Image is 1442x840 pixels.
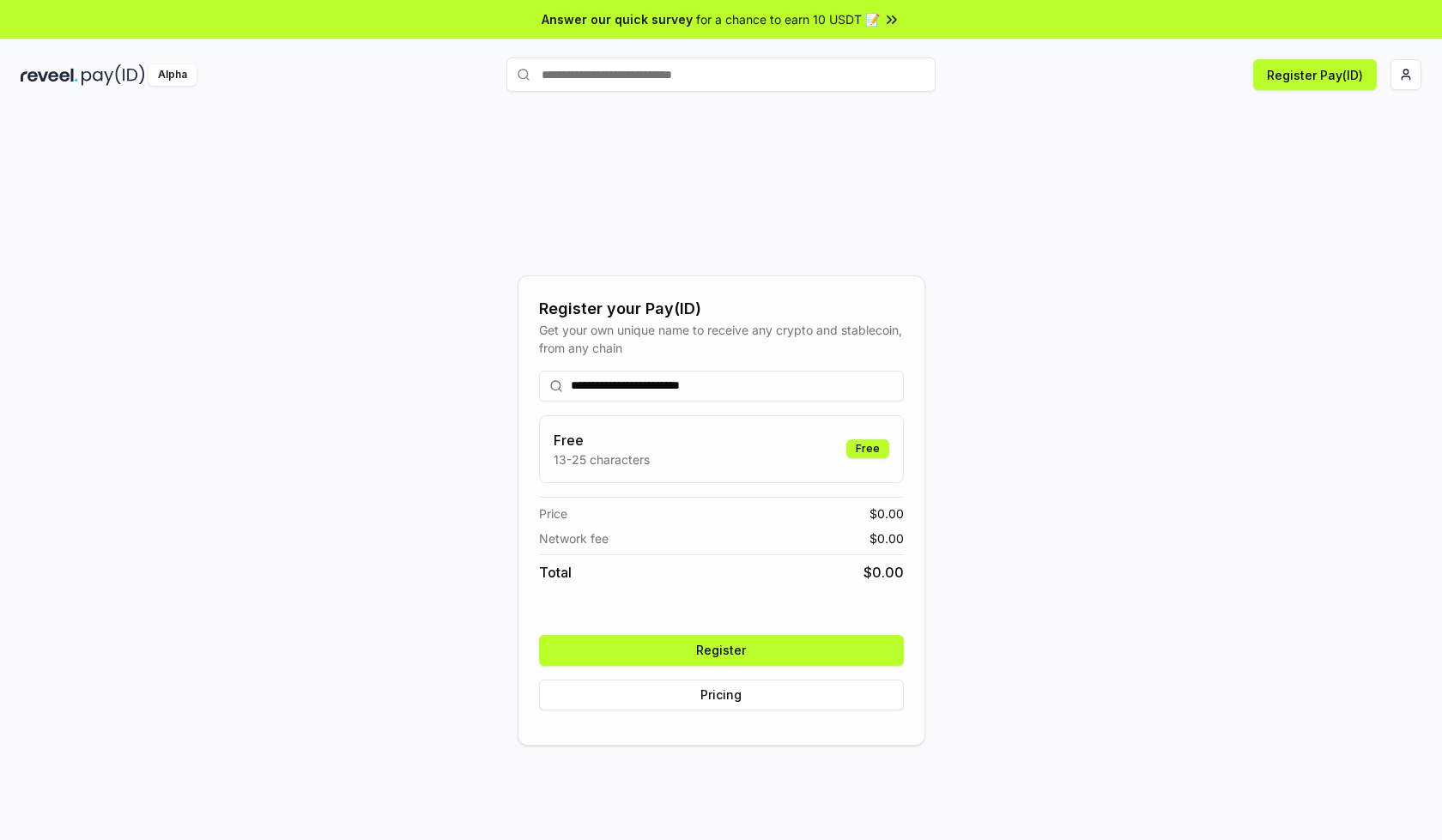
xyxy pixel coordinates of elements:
span: Total [539,562,572,583]
span: Price [539,505,567,523]
div: Alpha [148,64,197,86]
img: reveel_dark [21,64,78,86]
button: Pricing [539,680,904,710]
span: $ 0.00 [863,562,904,583]
div: Get your own unique name to receive any crypto and stablecoin, from any chain [539,321,904,357]
div: Free [846,439,889,458]
button: Register Pay(ID) [1253,59,1377,90]
span: Answer our quick survey [542,10,693,28]
img: pay_id [82,64,145,86]
h3: Free [554,430,650,450]
button: Register [539,635,904,666]
p: 13-25 characters [554,450,650,468]
span: $ 0.00 [869,529,904,547]
div: Register your Pay(ID) [539,297,904,321]
span: for a chance to earn 10 USDT 📝 [696,10,880,28]
span: Network fee [539,529,609,547]
span: $ 0.00 [869,505,904,523]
